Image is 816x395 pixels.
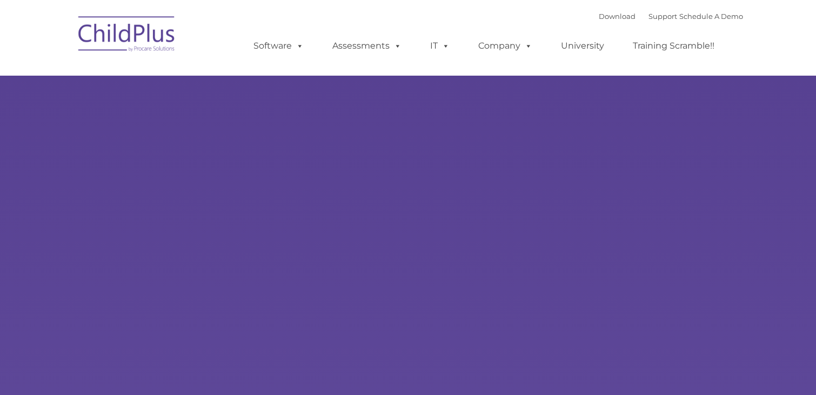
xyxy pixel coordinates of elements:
font: | [599,12,743,21]
a: Assessments [322,35,412,57]
img: ChildPlus by Procare Solutions [73,9,181,63]
a: Schedule A Demo [679,12,743,21]
a: Training Scramble!! [622,35,725,57]
a: Company [467,35,543,57]
a: Download [599,12,636,21]
a: IT [419,35,460,57]
a: Support [648,12,677,21]
a: University [550,35,615,57]
a: Software [243,35,315,57]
